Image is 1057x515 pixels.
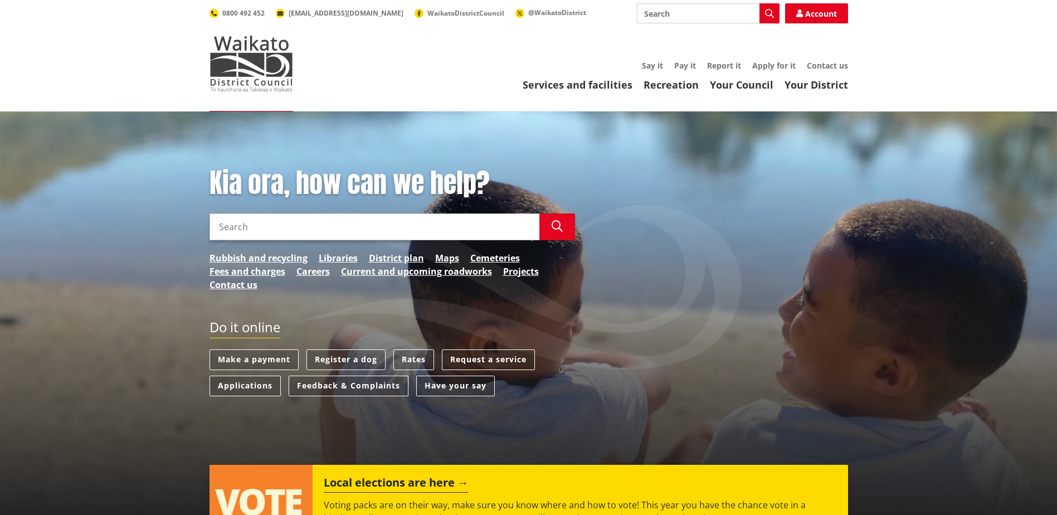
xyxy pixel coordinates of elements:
[341,265,492,278] a: Current and upcoming roadworks
[210,376,281,396] a: Applications
[752,60,796,71] a: Apply for it
[674,60,696,71] a: Pay it
[416,376,495,396] a: Have your say
[503,265,539,278] a: Projects
[523,78,632,91] a: Services and facilities
[222,8,265,18] span: 0800 492 452
[210,278,257,291] a: Contact us
[393,349,434,370] a: Rates
[470,251,520,265] a: Cemeteries
[785,3,848,23] a: Account
[210,8,265,18] a: 0800 492 452
[296,265,330,278] a: Careers
[710,78,773,91] a: Your Council
[369,251,424,265] a: District plan
[707,60,741,71] a: Report it
[210,251,308,265] a: Rubbish and recycling
[210,167,575,200] h1: Kia ora, how can we help?
[807,60,848,71] a: Contact us
[785,78,848,91] a: Your District
[319,251,358,265] a: Libraries
[427,8,504,18] span: WaikatoDistrictCouncil
[210,36,293,91] img: Waikato District Council - Te Kaunihera aa Takiwaa o Waikato
[515,8,586,17] a: @WaikatoDistrict
[210,265,285,278] a: Fees and charges
[289,376,408,396] a: Feedback & Complaints
[642,60,663,71] a: Say it
[210,319,280,339] h2: Do it online
[306,349,386,370] a: Register a dog
[435,251,459,265] a: Maps
[528,8,586,17] span: @WaikatoDistrict
[637,3,780,23] input: Search input
[644,78,699,91] a: Recreation
[442,349,535,370] a: Request a service
[289,8,403,18] span: [EMAIL_ADDRESS][DOMAIN_NAME]
[210,349,299,370] a: Make a payment
[210,213,539,240] input: Search input
[324,476,468,493] h2: Local elections are here
[276,8,403,18] a: [EMAIL_ADDRESS][DOMAIN_NAME]
[415,8,504,18] a: WaikatoDistrictCouncil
